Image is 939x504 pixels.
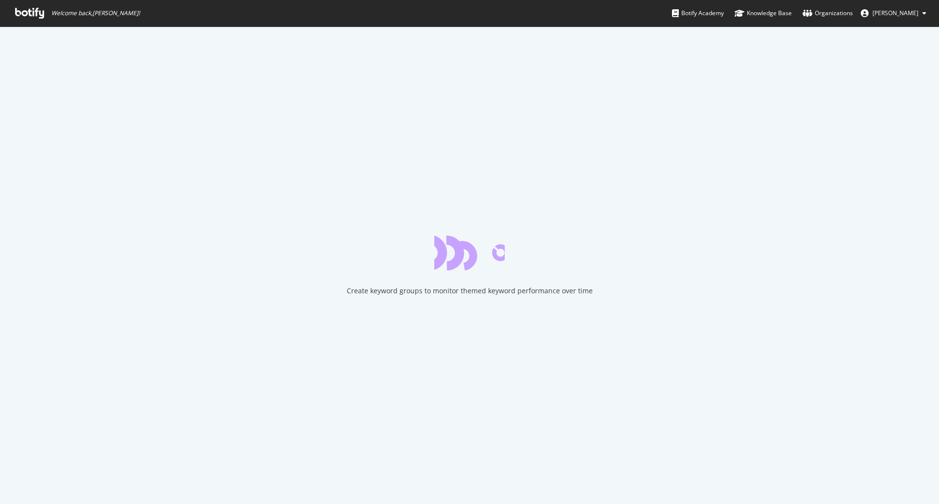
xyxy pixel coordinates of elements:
[803,8,853,18] div: Organizations
[672,8,724,18] div: Botify Academy
[872,9,918,17] span: Joanne Brickles
[735,8,792,18] div: Knowledge Base
[51,9,140,17] span: Welcome back, [PERSON_NAME] !
[434,235,505,270] div: animation
[347,286,593,296] div: Create keyword groups to monitor themed keyword performance over time
[853,5,934,21] button: [PERSON_NAME]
